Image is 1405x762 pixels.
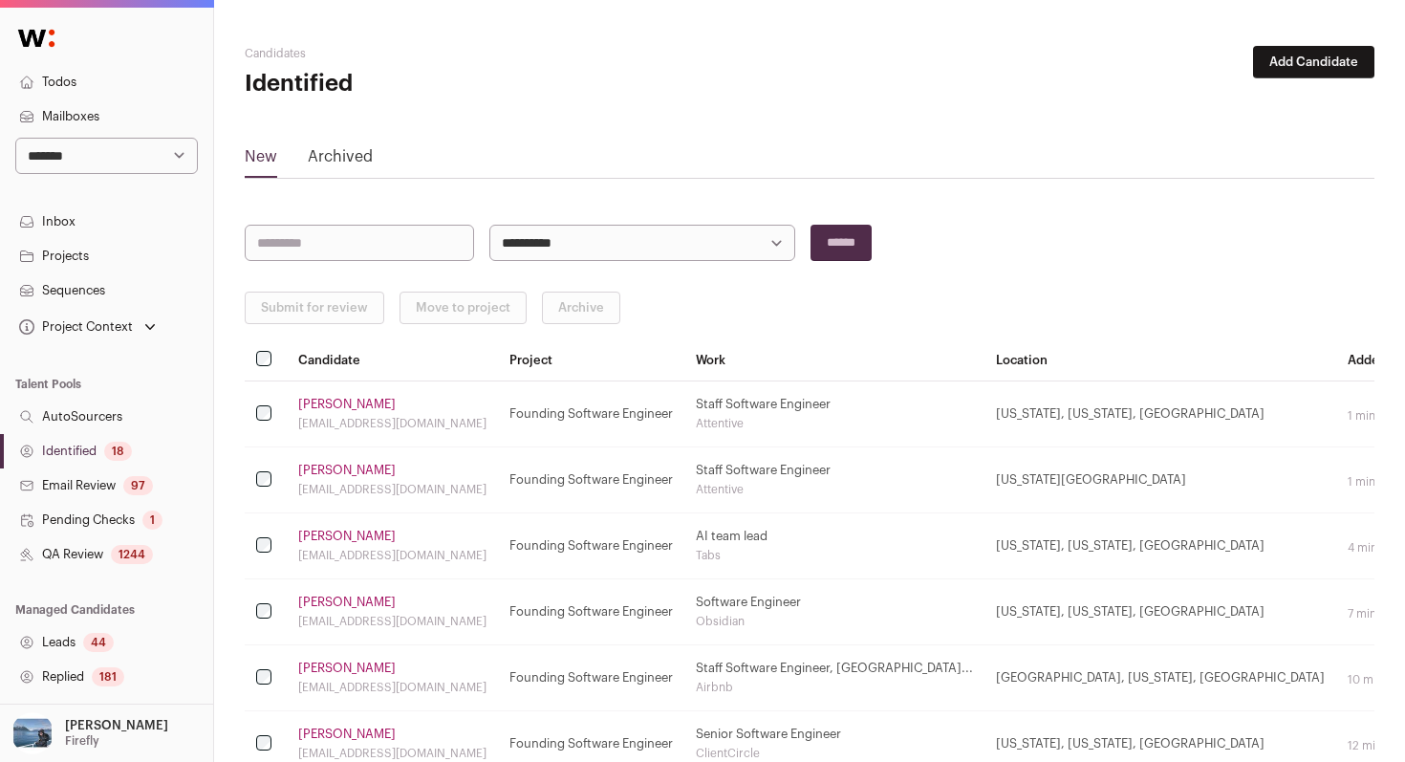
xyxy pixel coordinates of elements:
button: Open dropdown [15,314,160,340]
a: [PERSON_NAME] [298,397,396,412]
div: 181 [92,667,124,686]
button: Add Candidate [1253,46,1374,78]
td: [GEOGRAPHIC_DATA], [US_STATE], [GEOGRAPHIC_DATA] [984,645,1336,711]
p: [PERSON_NAME] [65,718,168,733]
div: [EMAIL_ADDRESS][DOMAIN_NAME] [298,614,486,629]
a: [PERSON_NAME] [298,463,396,478]
h1: Identified [245,69,621,99]
div: Attentive [696,416,973,431]
div: 1244 [111,545,153,564]
img: Wellfound [8,19,65,57]
div: 1 [142,511,162,530]
div: Airbnb [696,680,973,695]
div: [EMAIL_ADDRESS][DOMAIN_NAME] [298,416,486,431]
td: [US_STATE], [US_STATE], [GEOGRAPHIC_DATA] [984,381,1336,447]
td: Founding Software Engineer [498,447,684,513]
th: Work [684,339,984,381]
div: Tabs [696,548,973,563]
td: Staff Software Engineer, [GEOGRAPHIC_DATA]... [684,645,984,711]
p: Firefly [65,733,99,749]
div: [EMAIL_ADDRESS][DOMAIN_NAME] [298,482,486,497]
td: Founding Software Engineer [498,513,684,579]
div: ClientCircle [696,746,973,761]
td: Software Engineer [684,579,984,645]
th: Location [984,339,1336,381]
a: [PERSON_NAME] [298,595,396,610]
a: [PERSON_NAME] [298,661,396,676]
th: Project [498,339,684,381]
a: [PERSON_NAME] [298,529,396,544]
h2: Candidates [245,46,621,61]
img: 17109629-medium_jpg [11,712,54,754]
td: Founding Software Engineer [498,645,684,711]
div: 97 [123,476,153,495]
td: [US_STATE][GEOGRAPHIC_DATA] [984,447,1336,513]
td: [US_STATE], [US_STATE], [GEOGRAPHIC_DATA] [984,579,1336,645]
div: [EMAIL_ADDRESS][DOMAIN_NAME] [298,548,486,563]
div: [EMAIL_ADDRESS][DOMAIN_NAME] [298,680,486,695]
td: Founding Software Engineer [498,381,684,447]
div: [EMAIL_ADDRESS][DOMAIN_NAME] [298,746,486,761]
a: Archived [308,145,373,176]
td: Founding Software Engineer [498,579,684,645]
button: Open dropdown [8,712,172,754]
th: Candidate [287,339,498,381]
td: [US_STATE], [US_STATE], [GEOGRAPHIC_DATA] [984,513,1336,579]
div: Attentive [696,482,973,497]
td: Staff Software Engineer [684,447,984,513]
div: 18 [104,442,132,461]
div: Obsidian [696,614,973,629]
div: Project Context [15,319,133,335]
td: AI team lead [684,513,984,579]
td: Staff Software Engineer [684,381,984,447]
a: [PERSON_NAME] [298,727,396,742]
div: 44 [83,633,114,652]
a: New [245,145,277,176]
